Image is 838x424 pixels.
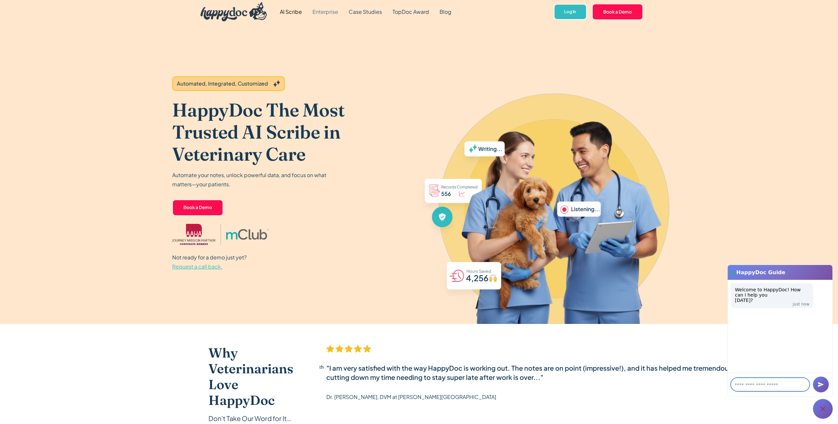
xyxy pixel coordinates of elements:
p: Automate your notes, unlock powerful data, and focus on what matters—your patients. [172,171,330,189]
p: Not ready for a demo just yet? [172,253,247,271]
div: Don’t Take Our Word for It… [208,413,293,423]
img: mclub logo [226,229,268,240]
span: Request a call back. [172,263,223,270]
p: Dr. [PERSON_NAME], DVM at [PERSON_NAME][GEOGRAPHIC_DATA] [326,392,496,402]
img: AAHA Advantage logo [172,224,216,245]
a: Book a Demo [172,199,223,216]
a: Log In [554,4,586,20]
h1: HappyDoc The Most Trusted AI Scribe in Veterinary Care [172,99,394,165]
img: Grey sparkles. [273,80,280,87]
a: home [195,1,267,23]
div: Automated, Integrated, Customized [177,80,268,88]
h2: Why Veterinarians Love HappyDoc [208,345,293,408]
a: Book a Demo [592,4,643,20]
div: "I am very satisfied with the way HappyDoc is working out. The notes are on point (impressive!), ... [326,363,748,382]
img: HappyDoc Logo: A happy dog with his ear up, listening. [201,2,267,21]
